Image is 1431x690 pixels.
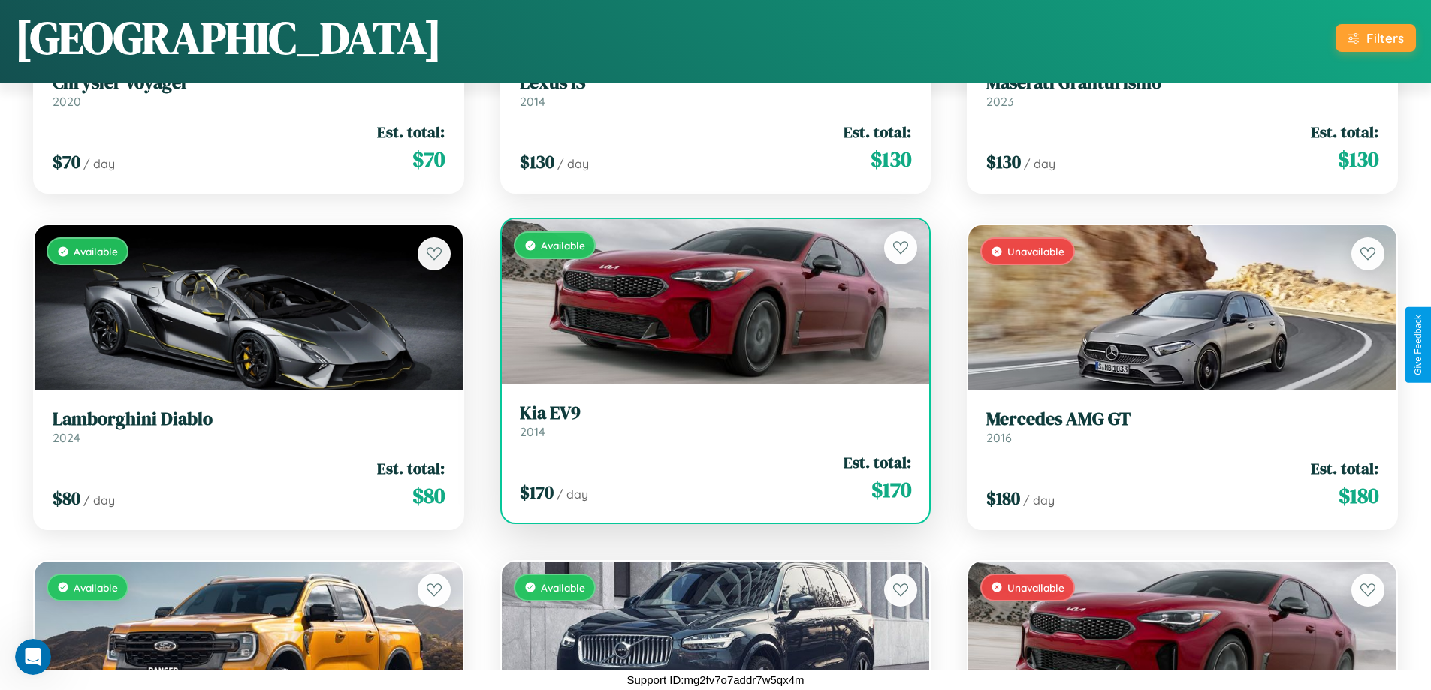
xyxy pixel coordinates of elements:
span: $ 170 [871,475,911,505]
span: / day [1023,493,1055,508]
span: $ 130 [986,149,1021,174]
span: $ 130 [1338,144,1378,174]
span: 2016 [986,430,1012,445]
span: $ 180 [1339,481,1378,511]
a: Lamborghini Diablo2024 [53,408,445,445]
a: Mercedes AMG GT2016 [986,408,1378,445]
span: $ 80 [53,486,80,511]
span: $ 130 [871,144,911,174]
span: Available [541,239,585,252]
span: Est. total: [844,121,911,143]
span: Available [541,581,585,594]
h3: Mercedes AMG GT [986,408,1378,430]
span: $ 80 [412,481,445,511]
a: Chrysler Voyager2020 [53,72,445,109]
span: $ 130 [520,149,554,174]
span: / day [83,493,115,508]
p: Support ID: mg2fv7o7addr7w5qx4m [627,670,805,690]
span: / day [557,156,589,171]
span: Unavailable [1007,245,1064,258]
span: / day [1024,156,1055,171]
a: Kia EV92014 [520,402,912,439]
span: Est. total: [844,451,911,473]
h3: Maserati Granturismo [986,72,1378,94]
h1: [GEOGRAPHIC_DATA] [15,7,442,68]
span: Unavailable [1007,581,1064,594]
span: $ 70 [53,149,80,174]
h3: Chrysler Voyager [53,72,445,94]
button: Filters [1336,24,1416,52]
span: 2014 [520,424,545,439]
span: Available [74,581,118,594]
div: Filters [1366,30,1404,46]
span: 2023 [986,94,1013,109]
span: 2020 [53,94,81,109]
span: 2014 [520,94,545,109]
span: Est. total: [1311,457,1378,479]
h3: Kia EV9 [520,402,912,424]
a: Lexus IS2014 [520,72,912,109]
span: Available [74,245,118,258]
iframe: Intercom live chat [15,639,51,675]
span: $ 70 [412,144,445,174]
span: Est. total: [377,121,445,143]
h3: Lexus IS [520,72,912,94]
span: 2024 [53,430,80,445]
h3: Lamborghini Diablo [53,408,445,430]
div: Give Feedback [1413,315,1423,375]
span: / day [557,487,588,502]
span: / day [83,156,115,171]
span: $ 180 [986,486,1020,511]
span: Est. total: [377,457,445,479]
span: Est. total: [1311,121,1378,143]
a: Maserati Granturismo2023 [986,72,1378,109]
span: $ 170 [520,480,554,505]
